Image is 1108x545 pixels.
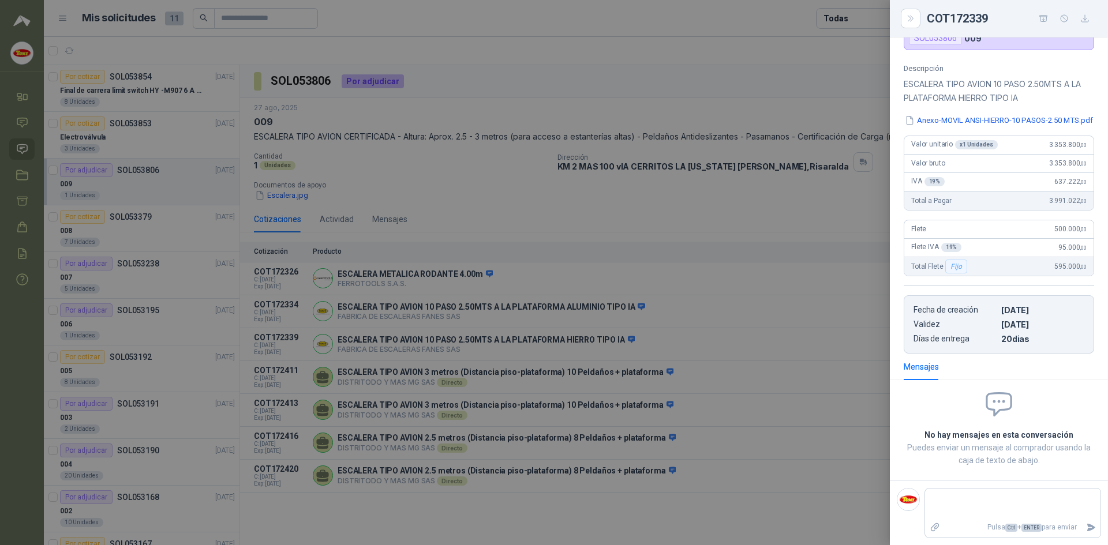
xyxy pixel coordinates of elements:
span: 3.353.800 [1049,159,1087,167]
span: 595.000 [1054,262,1087,270]
span: ,00 [1080,160,1087,167]
p: ESCALERA TIPO AVION 10 PASO 2.50MTS A LA PLATAFORMA HIERRO TIPO IA [904,77,1094,105]
span: ,00 [1080,198,1087,204]
span: 500.000 [1054,225,1087,233]
span: 3.991.022 [1049,197,1087,205]
span: ENTER [1021,524,1042,532]
p: Días de entrega [914,334,997,344]
div: 19 % [924,177,945,186]
span: ,00 [1080,179,1087,185]
div: Mensajes [904,360,939,373]
button: Anexo-MOVIL ANSI-HIERRO-10 PASOS-2.50 MTS.pdf [904,114,1094,126]
label: Adjuntar archivos [925,517,945,538]
div: SOL053806 [909,31,962,45]
span: ,00 [1080,264,1087,270]
div: COT172339 [927,9,1094,28]
span: Total a Pagar [911,197,952,205]
p: 20 dias [1001,334,1084,344]
span: 637.222 [1054,178,1087,186]
div: 19 % [941,243,962,252]
span: 3.353.800 [1049,141,1087,149]
div: Fijo [945,260,967,273]
span: ,00 [1080,245,1087,251]
button: Enviar [1081,517,1100,538]
p: Validez [914,320,997,329]
span: Valor unitario [911,140,998,149]
span: Flete IVA [911,243,961,252]
div: x 1 Unidades [955,140,998,149]
img: Company Logo [897,488,919,510]
span: 95.000 [1058,243,1087,251]
p: 009 [964,33,982,43]
span: Total Flete [911,260,969,273]
p: [DATE] [1001,305,1084,315]
span: ,00 [1080,226,1087,232]
p: Pulsa + para enviar [945,517,1082,538]
span: Ctrl [1005,524,1017,532]
h2: No hay mensajes en esta conversación [904,429,1094,441]
p: Fecha de creación [914,305,997,315]
p: Descripción [904,64,1094,73]
span: Flete [911,225,926,233]
span: IVA [911,177,945,186]
p: [DATE] [1001,320,1084,329]
p: Puedes enviar un mensaje al comprador usando la caja de texto de abajo. [904,441,1094,467]
button: Close [904,12,918,25]
span: Valor bruto [911,159,945,167]
span: ,00 [1080,142,1087,148]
